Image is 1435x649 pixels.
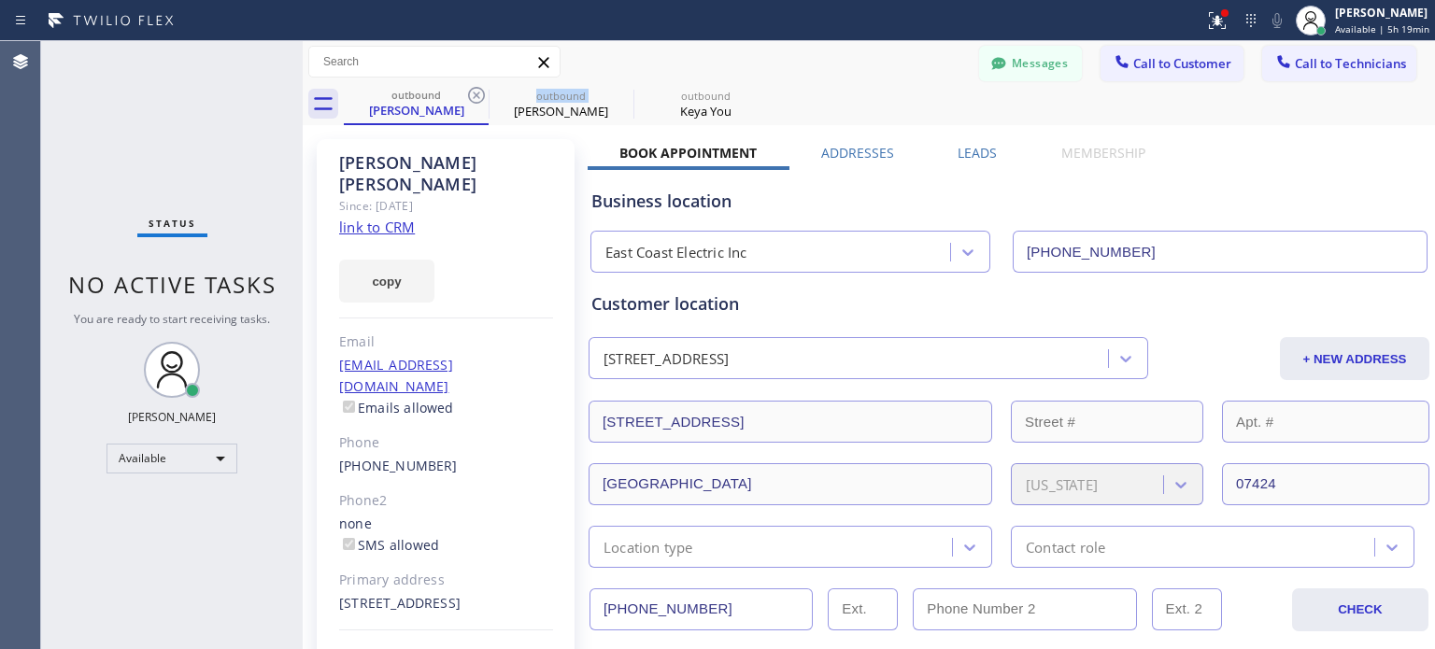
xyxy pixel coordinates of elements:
[339,356,453,395] a: [EMAIL_ADDRESS][DOMAIN_NAME]
[339,195,553,217] div: Since: [DATE]
[605,242,747,263] div: East Coast Electric Inc
[1222,401,1429,443] input: Apt. #
[343,538,355,550] input: SMS allowed
[339,218,415,236] a: link to CRM
[490,89,632,103] div: outbound
[339,570,553,591] div: Primary address
[828,588,898,630] input: Ext.
[1101,46,1243,81] button: Call to Customer
[149,217,196,230] span: Status
[343,401,355,413] input: Emails allowed
[68,269,277,300] span: No active tasks
[339,399,454,416] label: Emails allowed
[1262,46,1416,81] button: Call to Technicians
[1292,588,1428,631] button: CHECK
[107,444,237,473] div: Available
[1335,5,1429,21] div: [PERSON_NAME]
[979,46,1082,81] button: Messages
[339,514,553,557] div: none
[490,83,632,125] div: Yanis Ait ali
[591,291,1427,317] div: Customer location
[346,88,487,102] div: outbound
[490,103,632,120] div: [PERSON_NAME]
[1152,588,1222,630] input: Ext. 2
[1011,401,1203,443] input: Street #
[74,311,270,327] span: You are ready to start receiving tasks.
[346,102,487,119] div: [PERSON_NAME]
[590,588,813,630] input: Phone Number
[821,144,894,162] label: Addresses
[1264,7,1290,34] button: Mute
[589,463,992,505] input: City
[604,536,693,557] div: Location type
[1133,55,1231,72] span: Call to Customer
[635,83,776,125] div: Keya You
[1280,337,1429,380] button: + NEW ADDRESS
[619,144,757,162] label: Book Appointment
[1222,463,1429,505] input: ZIP
[604,348,729,370] div: [STREET_ADDRESS]
[309,47,560,77] input: Search
[128,409,216,425] div: [PERSON_NAME]
[339,260,434,303] button: copy
[339,593,553,614] div: [STREET_ADDRESS]
[591,189,1427,214] div: Business location
[339,536,439,554] label: SMS allowed
[339,332,553,353] div: Email
[913,588,1136,630] input: Phone Number 2
[1295,55,1406,72] span: Call to Technicians
[339,457,458,474] a: [PHONE_NUMBER]
[635,103,776,120] div: Keya You
[346,83,487,123] div: Nancy Wittig
[1013,231,1428,273] input: Phone Number
[339,152,553,195] div: [PERSON_NAME] [PERSON_NAME]
[1026,536,1105,557] div: Contact role
[958,144,997,162] label: Leads
[635,89,776,103] div: outbound
[339,490,553,512] div: Phone2
[1335,22,1429,35] span: Available | 5h 19min
[339,432,553,454] div: Phone
[589,401,992,443] input: Address
[1061,144,1145,162] label: Membership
